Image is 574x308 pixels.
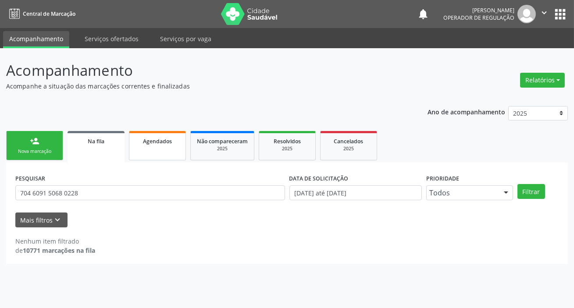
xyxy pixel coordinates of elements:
p: Ano de acompanhamento [428,106,505,117]
span: Cancelados [334,138,364,145]
div: de [15,246,95,255]
label: PESQUISAR [15,172,45,185]
p: Acompanhamento [6,60,399,81]
a: Acompanhamento [3,31,69,48]
input: Selecione um intervalo [289,185,422,200]
span: Operador de regulação [443,14,514,21]
div: Nenhum item filtrado [15,237,95,246]
div: Nova marcação [13,148,57,155]
i:  [539,8,549,18]
label: Prioridade [426,172,459,185]
div: 2025 [265,145,309,152]
button: apps [553,7,568,22]
span: Não compareceram [197,138,248,145]
label: DATA DE SOLICITAÇÃO [289,172,349,185]
img: img [517,5,536,23]
p: Acompanhe a situação das marcações correntes e finalizadas [6,81,399,91]
strong: 10771 marcações na fila [23,246,95,255]
div: 2025 [197,145,248,152]
span: Central de Marcação [23,10,75,18]
span: Todos [429,188,495,197]
i: keyboard_arrow_down [53,215,63,225]
span: Agendados [143,138,172,145]
button: Relatórios [520,73,565,88]
div: [PERSON_NAME] [443,7,514,14]
button: notifications [417,8,429,20]
a: Serviços ofertados [78,31,145,46]
span: Resolvidos [274,138,301,145]
button: Mais filtroskeyboard_arrow_down [15,212,68,228]
span: Na fila [88,138,104,145]
a: Central de Marcação [6,7,75,21]
button: Filtrar [517,184,545,199]
a: Serviços por vaga [154,31,217,46]
input: Nome, CNS [15,185,285,200]
div: 2025 [327,145,371,152]
button:  [536,5,553,23]
div: person_add [30,136,39,146]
